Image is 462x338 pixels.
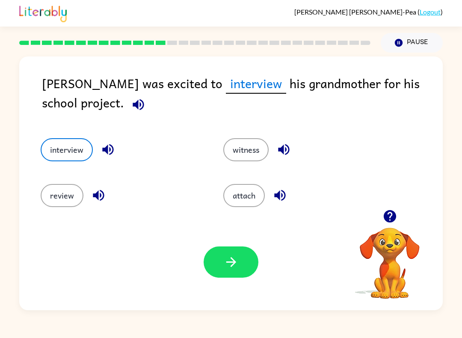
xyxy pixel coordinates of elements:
button: Pause [381,33,443,53]
span: [PERSON_NAME] [PERSON_NAME]-Pea [294,8,418,16]
button: witness [223,138,269,161]
span: interview [226,74,286,94]
a: Logout [420,8,441,16]
video: Your browser must support playing .mp4 files to use Literably. Please try using another browser. [347,214,432,300]
div: [PERSON_NAME] was excited to his grandmother for his school project. [42,74,443,121]
button: interview [41,138,93,161]
button: review [41,184,83,207]
img: Literably [19,3,67,22]
button: attach [223,184,265,207]
div: ( ) [294,8,443,16]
